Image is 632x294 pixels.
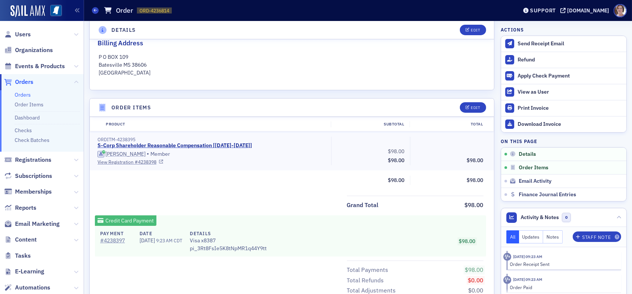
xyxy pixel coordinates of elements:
[4,62,65,70] a: Events & Products
[468,287,483,294] span: $0.00
[111,26,136,34] h4: Details
[140,230,182,237] h4: Date
[614,4,627,17] span: Profile
[410,121,488,127] div: Total
[15,46,53,54] span: Organizations
[15,172,52,180] span: Subscriptions
[471,28,480,32] div: Edit
[15,188,52,196] span: Memberships
[506,230,519,243] button: All
[173,237,182,243] span: CDT
[116,6,133,15] h1: Order
[4,46,53,54] a: Organizations
[4,78,33,86] a: Orders
[15,156,51,164] span: Registrations
[388,157,405,164] span: $98.00
[519,191,576,198] span: Finance Journal Entries
[147,150,149,158] span: •
[347,266,389,275] div: Total Payments
[519,151,536,158] span: Details
[347,276,387,285] span: Total Refunds
[15,62,65,70] span: Events & Products
[518,57,623,63] div: Refund
[4,236,37,244] a: Content
[513,277,542,282] time: 8/6/2025 09:23 AM
[190,237,267,245] span: Visa x8387
[519,164,548,171] span: Order Items
[4,284,50,292] a: Automations
[347,201,381,210] span: Grand Total
[465,266,483,273] span: $98.00
[501,26,524,33] h4: Actions
[15,78,33,86] span: Orders
[15,137,50,143] a: Check Batches
[4,30,31,39] a: Users
[347,266,391,275] span: Total Payments
[510,284,616,291] div: Order Paid
[4,220,60,228] a: Email Marketing
[99,69,485,77] p: [GEOGRAPHIC_DATA]
[543,230,563,243] button: Notes
[98,38,143,48] h2: Billing Address
[460,102,486,113] button: Edit
[510,261,616,267] div: Order Receipt Sent
[4,204,36,212] a: Reports
[156,237,173,243] span: 9:23 AM
[15,91,31,98] a: Orders
[15,252,31,260] span: Tasks
[519,230,543,243] button: Updates
[11,5,45,17] img: SailAMX
[573,231,621,242] button: Staff Note
[95,215,156,226] div: Credit Card Payment
[98,151,146,158] a: [PERSON_NAME]
[501,36,626,52] button: Send Receipt Email
[471,106,480,110] div: Edit
[101,121,331,127] div: Product
[15,127,32,134] a: Checks
[331,121,410,127] div: Subtotal
[4,172,52,180] a: Subscriptions
[518,105,623,112] div: Print Invoice
[503,253,511,261] div: Activity
[50,5,62,16] img: SailAMX
[521,213,559,221] span: Activity & Notes
[388,177,405,184] span: $98.00
[467,177,483,184] span: $98.00
[140,7,169,14] span: ORD-4236814
[15,220,60,228] span: Email Marketing
[190,230,267,237] h4: Details
[467,157,483,164] span: $98.00
[15,284,50,292] span: Automations
[15,204,36,212] span: Reports
[518,40,623,47] div: Send Receipt Email
[503,276,511,284] div: Activity
[45,5,62,18] a: View Homepage
[460,25,486,35] button: Edit
[501,84,626,100] button: View as User
[190,230,267,252] div: pi_3Rt8FsIe5K8tNpMR1q44Y9tt
[347,276,384,285] div: Total Refunds
[98,150,326,158] div: Member
[15,236,37,244] span: Content
[347,201,379,210] div: Grand Total
[98,137,326,142] div: ORDITM-4238395
[459,238,476,245] span: $98.00
[100,230,132,237] h4: Payment
[140,237,156,244] span: [DATE]
[501,138,627,145] h4: On this page
[100,237,132,245] a: #4238397
[582,235,611,239] div: Staff Note
[111,104,151,112] h4: Order Items
[99,53,485,61] p: P O BOX 109
[98,158,326,165] a: View Registration #4238398
[4,267,44,276] a: E-Learning
[530,7,556,14] div: Support
[4,156,51,164] a: Registrations
[105,151,146,158] div: [PERSON_NAME]
[15,101,44,108] a: Order Items
[15,30,31,39] span: Users
[518,73,623,79] div: Apply Check Payment
[501,100,626,116] a: Print Invoice
[519,178,551,185] span: Email Activity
